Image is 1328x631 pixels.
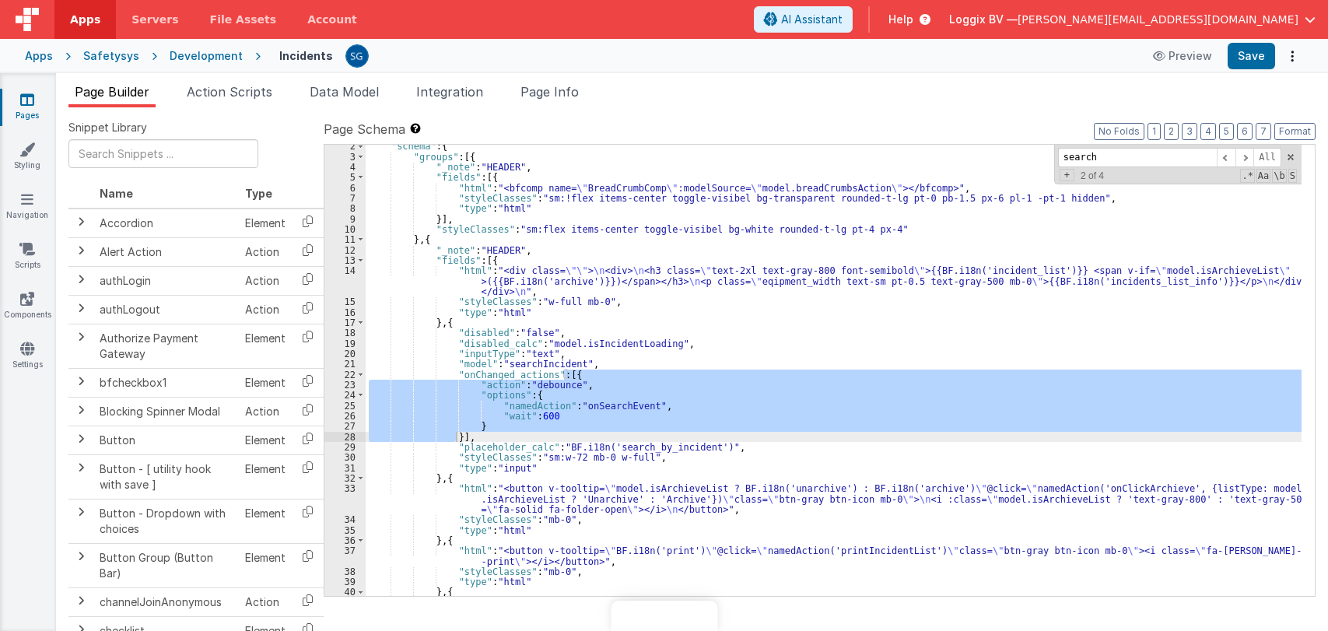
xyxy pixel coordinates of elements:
[324,265,366,296] div: 14
[1148,123,1161,140] button: 1
[324,442,366,452] div: 29
[210,12,277,27] span: File Assets
[324,193,366,203] div: 7
[93,209,239,238] td: Accordion
[1256,123,1271,140] button: 7
[1144,44,1221,68] button: Preview
[324,411,366,421] div: 26
[324,214,366,224] div: 9
[324,307,366,317] div: 16
[310,84,379,100] span: Data Model
[239,237,292,266] td: Action
[93,499,239,543] td: Button - Dropdown with choices
[324,359,366,369] div: 21
[324,370,366,380] div: 22
[324,120,405,138] span: Page Schema
[239,426,292,454] td: Element
[93,426,239,454] td: Button
[70,12,100,27] span: Apps
[1240,169,1254,183] span: RegExp Search
[93,295,239,324] td: authLogout
[324,317,366,328] div: 17
[416,84,483,100] span: Integration
[520,84,579,100] span: Page Info
[1256,169,1270,183] span: CaseSensitive Search
[239,324,292,368] td: Element
[324,338,366,349] div: 19
[324,203,366,213] div: 8
[324,535,366,545] div: 36
[324,421,366,431] div: 27
[1281,45,1303,67] button: Options
[888,12,913,27] span: Help
[1272,169,1286,183] span: Whole Word Search
[324,380,366,390] div: 23
[1237,123,1253,140] button: 6
[324,463,366,473] div: 31
[324,432,366,442] div: 28
[1228,43,1275,69] button: Save
[324,172,366,182] div: 5
[170,48,243,64] div: Development
[324,452,366,462] div: 30
[1074,170,1110,181] span: 2 of 4
[324,473,366,483] div: 32
[754,6,853,33] button: AI Assistant
[239,266,292,295] td: Action
[68,120,147,135] span: Snippet Library
[324,349,366,359] div: 20
[25,48,53,64] div: Apps
[239,454,292,499] td: Element
[75,84,149,100] span: Page Builder
[324,525,366,535] div: 35
[781,12,843,27] span: AI Assistant
[324,577,366,587] div: 39
[239,209,292,238] td: Element
[1018,12,1298,27] span: [PERSON_NAME][EMAIL_ADDRESS][DOMAIN_NAME]
[324,587,366,597] div: 40
[324,390,366,400] div: 24
[1288,169,1297,183] span: Search In Selection
[324,545,366,566] div: 37
[324,296,366,307] div: 15
[93,543,239,587] td: Button Group (Button Bar)
[324,401,366,411] div: 25
[239,397,292,426] td: Action
[324,162,366,172] div: 4
[83,48,139,64] div: Safetysys
[245,187,272,200] span: Type
[1058,148,1217,167] input: Search for
[239,368,292,397] td: Element
[93,397,239,426] td: Blocking Spinner Modal
[949,12,1316,27] button: Loggix BV — [PERSON_NAME][EMAIL_ADDRESS][DOMAIN_NAME]
[187,84,272,100] span: Action Scripts
[949,12,1018,27] span: Loggix BV —
[324,328,366,338] div: 18
[1253,148,1281,167] span: Alt-Enter
[239,587,292,616] td: Action
[324,483,366,514] div: 33
[324,255,366,265] div: 13
[1182,123,1197,140] button: 3
[324,141,366,151] div: 2
[324,152,366,162] div: 3
[93,368,239,397] td: bfcheckbox1
[324,245,366,255] div: 12
[324,183,366,193] div: 6
[324,514,366,524] div: 34
[324,224,366,234] div: 10
[131,12,178,27] span: Servers
[1200,123,1216,140] button: 4
[324,234,366,244] div: 11
[1164,123,1179,140] button: 2
[324,566,366,577] div: 38
[1060,169,1074,181] span: Toggel Replace mode
[93,454,239,499] td: Button - [ utility hook with save ]
[239,499,292,543] td: Element
[239,295,292,324] td: Action
[93,587,239,616] td: channelJoinAnonymous
[93,266,239,295] td: authLogin
[1094,123,1144,140] button: No Folds
[100,187,133,200] span: Name
[68,139,258,168] input: Search Snippets ...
